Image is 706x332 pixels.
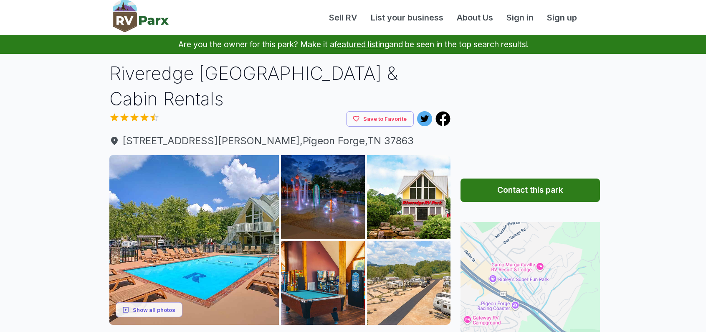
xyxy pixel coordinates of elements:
a: About Us [450,11,500,24]
img: pho_201720567_05.jpg [367,241,451,325]
button: Contact this park [461,179,600,202]
img: pho_201720567_01.jpg [109,155,279,325]
img: pho_201720567_04.jpg [281,241,365,325]
a: [STREET_ADDRESS][PERSON_NAME],Pigeon Forge,TN 37863 [109,133,451,148]
iframe: Advertisement [461,61,600,165]
p: Are you the owner for this park? Make it a and be seen in the top search results! [10,35,696,54]
a: Sell RV [322,11,364,24]
a: featured listing [334,39,389,49]
button: Save to Favorite [346,111,414,127]
span: [STREET_ADDRESS][PERSON_NAME] , Pigeon Forge , TN 37863 [109,133,451,148]
a: List your business [364,11,450,24]
button: Show all photos [116,302,182,317]
img: pho_201720567_02.jpg [281,155,365,239]
h1: Riveredge [GEOGRAPHIC_DATA] & Cabin Rentals [109,61,451,111]
a: Sign in [500,11,540,24]
img: pho_201720567_03.jpg [367,155,451,239]
a: Sign up [540,11,584,24]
